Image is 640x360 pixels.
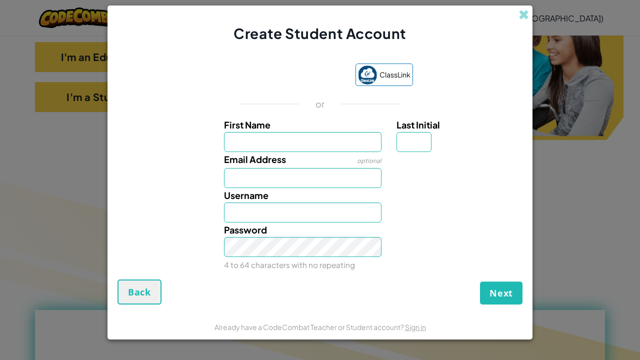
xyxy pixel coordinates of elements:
a: Sign in [405,322,426,331]
small: 4 to 64 characters with no repeating [224,260,355,269]
span: optional [357,157,381,164]
span: Create Student Account [233,24,406,42]
iframe: Sign in with Google Button [222,64,350,86]
button: Back [117,279,161,304]
span: Next [489,287,513,299]
img: classlink-logo-small.png [358,65,377,84]
span: Already have a CodeCombat Teacher or Student account? [214,322,405,331]
span: Username [224,189,268,201]
span: Email Address [224,153,286,165]
span: Back [128,286,151,298]
span: Password [224,224,267,235]
p: or [315,98,325,110]
span: ClassLink [379,67,410,82]
span: First Name [224,119,270,130]
span: Last Initial [396,119,440,130]
button: Next [480,281,522,304]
